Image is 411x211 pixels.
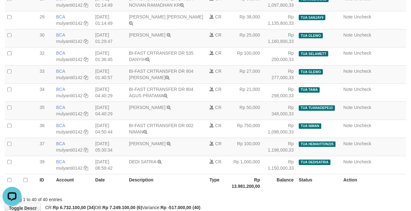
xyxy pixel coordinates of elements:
[229,156,263,174] td: Rp 1,000,000
[40,105,45,110] span: 35
[299,105,335,111] span: TUA TUANADEPE10
[215,159,222,164] span: CR
[84,21,88,26] a: Copy mulyanti0142 to clipboard
[354,14,371,19] a: Uncheck
[344,87,353,92] a: Note
[56,129,82,134] a: mulyanti0142
[40,69,45,74] span: 33
[84,3,88,8] a: Copy mulyanti0142 to clipboard
[263,101,296,119] td: Rp 348,000,33
[354,141,371,146] a: Uncheck
[354,87,371,92] a: Uncheck
[40,32,45,37] span: 30
[344,51,353,56] a: Note
[126,47,207,65] td: BI-FAST CRTRANSFER DR 535 DANYIH
[354,51,371,56] a: Uncheck
[263,47,296,65] td: Rp 250,000,33
[84,93,88,98] a: Copy mulyanti0142 to clipboard
[299,87,320,92] span: TUA TAMA
[263,29,296,47] td: Rp 1,160,800,33
[126,174,207,192] th: Description
[93,119,126,138] td: [DATE] 04:50:44
[56,93,82,98] a: mulyanti0142
[84,147,88,153] a: Copy mulyanti0142 to clipboard
[56,159,65,164] span: BCA
[344,32,353,37] a: Note
[56,39,82,44] a: mulyanti0142
[5,194,166,203] div: Showing 1 to 40 of 40 entries
[37,174,54,192] th: ID
[299,15,325,20] span: TUA SANJAY9
[84,39,88,44] a: Copy mulyanti0142 to clipboard
[56,21,82,26] a: mulyanti0142
[263,11,296,29] td: Rp 1,135,800,33
[126,65,207,83] td: BI-FAST CRTRANSFER DR 804 [PERSON_NAME]
[299,51,328,56] span: TUA SELAMETT
[215,141,222,146] span: CR
[215,123,222,128] span: CR
[42,205,201,210] span: CR: DB: Variance:
[56,75,82,80] a: mulyanti0142
[299,141,336,147] span: TUA HEMAVITON225
[229,83,263,101] td: Rp 21,000
[229,119,263,138] td: Rp 750,000
[93,83,126,101] td: [DATE] 04:40:29
[93,101,126,119] td: [DATE] 04:40:29
[354,105,371,110] a: Uncheck
[344,123,353,128] a: Note
[344,141,353,146] a: Note
[229,47,263,65] td: Rp 100,000
[229,138,263,156] td: Rp 100,000
[56,87,65,92] span: BCA
[84,111,88,116] a: Copy mulyanti0142 to clipboard
[84,57,88,62] a: Copy mulyanti0142 to clipboard
[93,29,126,47] td: [DATE] 01:29:47
[93,11,126,29] td: [DATE] 01:14:49
[56,3,82,8] a: mulyanti0142
[56,32,65,37] span: BCA
[3,3,22,22] button: Open LiveChat chat widget
[207,174,229,192] th: Type
[84,75,88,80] a: Copy mulyanti0142 to clipboard
[56,57,82,62] a: mulyanti0142
[93,156,126,174] td: [DATE] 06:59:42
[56,123,65,128] span: BCA
[229,11,263,29] td: Rp 38,000
[93,47,126,65] td: [DATE] 01:36:45
[56,51,65,56] span: BCA
[354,69,371,74] a: Uncheck
[56,105,65,110] span: BCA
[229,174,263,192] th: Rp 13.981.200,00
[40,51,45,56] span: 32
[56,141,65,146] span: BCA
[299,69,323,74] span: TUA GLEWO
[263,138,296,156] td: Rp 1,198,000,33
[56,69,65,74] span: BCA
[126,119,207,138] td: BI-FAST CRTRANSFER DR 002 NIMAN
[299,123,321,129] span: TUA NIMAN
[53,205,95,210] strong: Rp 6.732.100,00 (34)
[126,83,207,101] td: BI-FAST CRTRANSFER DR 804 AGUS PRATAMA
[215,32,222,37] span: CR
[40,141,45,146] span: 37
[84,166,88,171] a: Copy mulyanti0142 to clipboard
[263,65,296,83] td: Rp 277,000,33
[296,174,341,192] th: Status
[56,166,82,171] a: mulyanti0142
[40,159,45,164] span: 39
[263,83,296,101] td: Rp 298,000,33
[344,14,353,19] a: Note
[263,174,296,192] th: Balance
[56,111,82,116] a: mulyanti0142
[93,65,126,83] td: [DATE] 01:40:57
[215,105,222,110] span: CR
[263,119,296,138] td: Rp 1,098,000,33
[84,129,88,134] a: Copy mulyanti0142 to clipboard
[354,32,371,37] a: Uncheck
[354,123,371,128] a: Uncheck
[40,123,45,128] span: 36
[299,33,323,38] span: TUA GLEWO
[344,69,353,74] a: Note
[229,29,263,47] td: Rp 25,000
[129,105,165,110] a: [PERSON_NAME]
